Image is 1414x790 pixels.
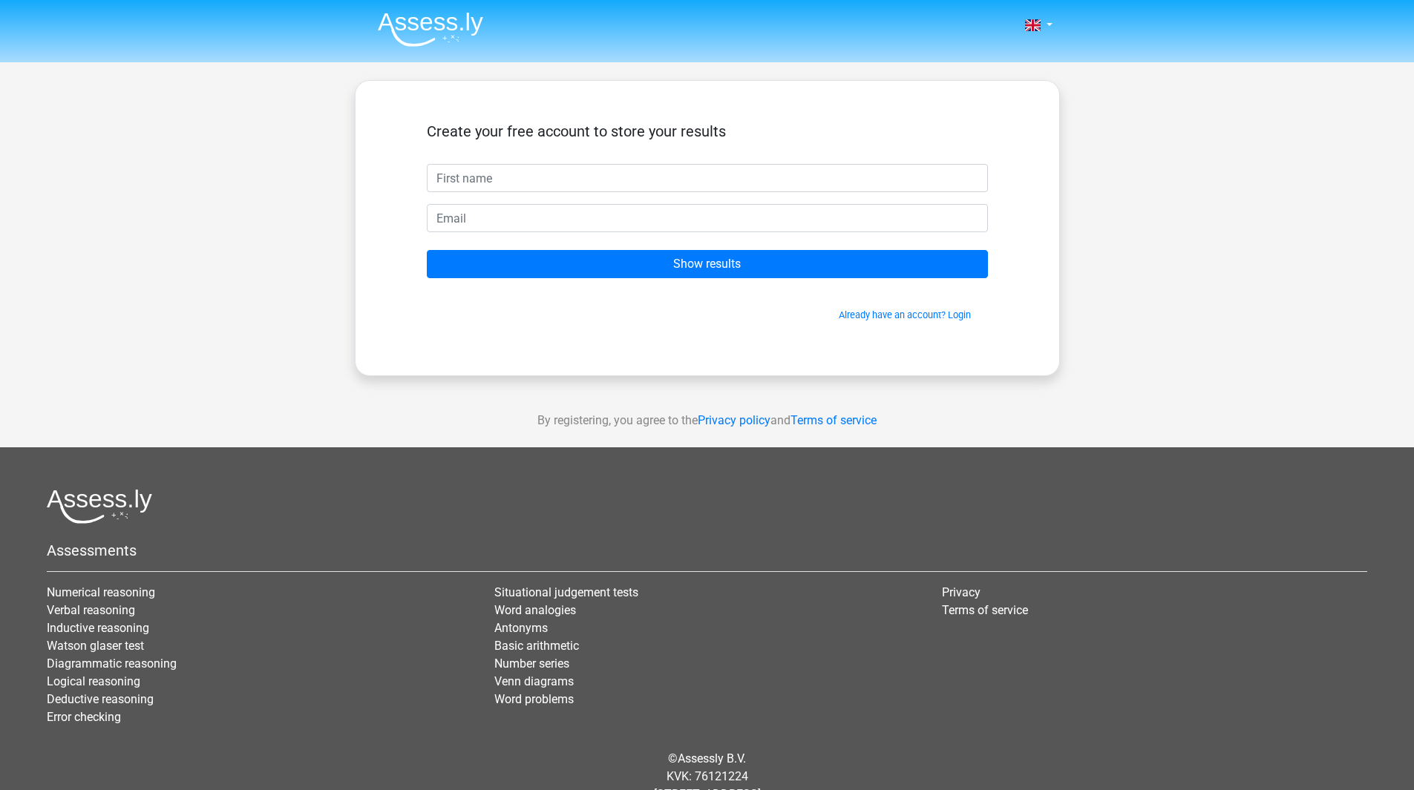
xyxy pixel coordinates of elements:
[942,585,981,599] a: Privacy
[494,674,574,688] a: Venn diagrams
[47,603,135,617] a: Verbal reasoning
[839,309,971,320] a: Already have an account? Login
[47,621,149,635] a: Inductive reasoning
[494,585,638,599] a: Situational judgement tests
[427,122,988,140] h5: Create your free account to store your results
[47,692,154,706] a: Deductive reasoning
[494,603,576,617] a: Word analogies
[47,674,140,688] a: Logical reasoning
[494,656,569,671] a: Number series
[678,751,746,766] a: Assessly B.V.
[47,710,121,724] a: Error checking
[494,692,574,706] a: Word problems
[47,542,1367,559] h5: Assessments
[47,585,155,599] a: Numerical reasoning
[427,250,988,278] input: Show results
[494,621,548,635] a: Antonyms
[47,489,152,524] img: Assessly logo
[47,639,144,653] a: Watson glaser test
[942,603,1028,617] a: Terms of service
[494,639,579,653] a: Basic arithmetic
[791,413,877,427] a: Terms of service
[698,413,770,427] a: Privacy policy
[47,656,177,671] a: Diagrammatic reasoning
[427,164,988,192] input: First name
[378,12,483,47] img: Assessly
[427,204,988,232] input: Email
